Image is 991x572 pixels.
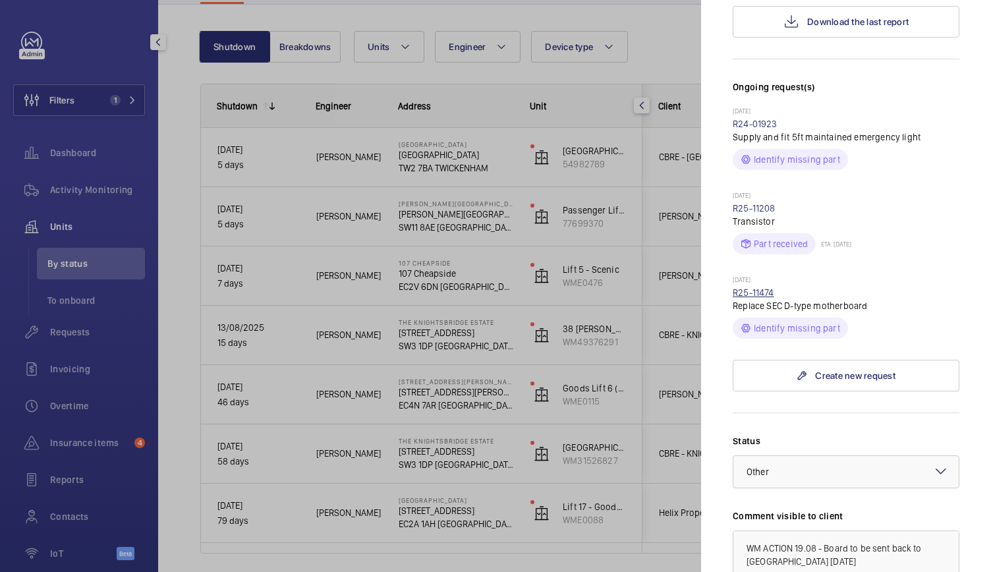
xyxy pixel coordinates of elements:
button: Download the last report [733,6,959,38]
p: Supply and fit 5ft maintained emergency light [733,130,959,144]
a: Create new request [733,360,959,391]
p: [DATE] [733,275,959,286]
label: Comment visible to client [733,509,959,523]
p: Transistor [733,215,959,228]
a: R24-01923 [733,119,778,129]
p: [DATE] [733,107,959,117]
p: ETA: [DATE] [816,240,851,248]
p: Identify missing part [754,153,840,166]
label: Status [733,434,959,447]
p: Identify missing part [754,322,840,335]
h3: Ongoing request(s) [733,80,959,107]
a: R25-11208 [733,203,776,214]
p: Part received [754,237,808,250]
p: Replace SEC D-type motherboard [733,299,959,312]
a: R25-11474 [733,287,774,298]
span: Download the last report [807,16,909,27]
span: Other [747,467,769,477]
p: [DATE] [733,191,959,202]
